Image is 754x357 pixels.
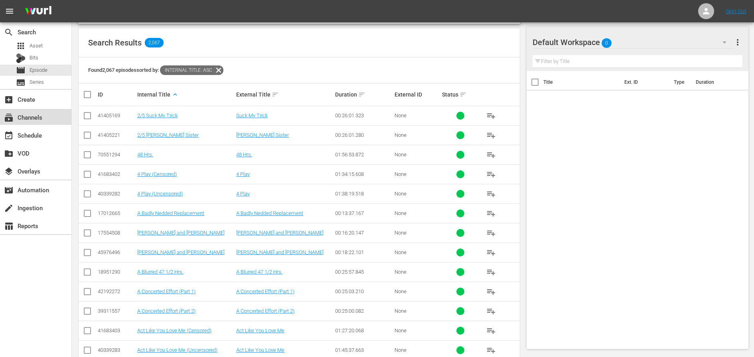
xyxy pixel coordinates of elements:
[16,65,26,75] span: Episode
[16,41,26,51] span: Asset
[98,249,135,255] div: 45976496
[482,204,501,223] button: playlist_add
[486,170,496,179] span: playlist_add
[137,171,177,177] a: 4 Play (Censored)
[30,78,44,86] span: Series
[236,171,250,177] a: 4 Play
[98,288,135,294] div: 42192272
[88,38,142,47] span: Search Results
[4,28,14,37] span: Search
[669,71,691,93] th: Type
[482,282,501,301] button: playlist_add
[236,210,303,216] a: A Badly Nedded Replacement
[482,106,501,125] button: playlist_add
[460,91,467,98] span: sort
[486,326,496,335] span: playlist_add
[98,132,135,138] div: 41405221
[137,288,195,294] a: A Concerted Effort (Part 1)
[98,171,135,177] div: 41683402
[98,269,135,275] div: 18951290
[395,288,440,294] div: None
[236,132,289,138] a: [PERSON_NAME] Sister
[482,184,501,203] button: playlist_add
[726,8,746,14] a: Sign Out
[395,152,440,158] div: None
[137,152,153,158] a: 48 Hrs.
[395,249,440,255] div: None
[335,249,392,255] div: 00:18:22.101
[395,347,440,353] div: None
[482,262,501,282] button: playlist_add
[482,145,501,164] button: playlist_add
[98,308,135,314] div: 39311557
[236,230,324,236] a: [PERSON_NAME] and [PERSON_NAME]
[335,90,392,99] div: Duration
[482,223,501,243] button: playlist_add
[395,210,440,216] div: None
[236,249,324,255] a: [PERSON_NAME] and [PERSON_NAME]
[335,191,392,197] div: 01:38:19.518
[335,152,392,158] div: 01:56:53.872
[486,189,496,199] span: playlist_add
[137,347,217,353] a: Act Like You Love Me (Uncensored)
[533,31,734,53] div: Default Workspace
[236,269,282,275] a: A Blurred 47 1/2 Hrs.
[733,37,742,47] span: more_vert
[137,308,195,314] a: A Concerted Effort (Part 2)
[335,210,392,216] div: 00:13:37.167
[486,209,496,218] span: playlist_add
[160,65,214,75] span: Internal Title: asc
[335,308,392,314] div: 00:25:00.082
[98,191,135,197] div: 40339282
[98,230,135,236] div: 17554508
[5,6,14,16] span: menu
[4,185,14,195] span: Automation
[335,327,392,333] div: 01:27:20.068
[98,327,135,333] div: 41683403
[236,152,252,158] a: 48 Hrs.
[395,191,440,197] div: None
[486,248,496,257] span: playlist_add
[137,132,199,138] a: 2/5 [PERSON_NAME] Sister
[486,287,496,296] span: playlist_add
[482,302,501,321] button: playlist_add
[4,113,14,122] span: Channels
[137,90,234,99] div: Internal Title
[395,269,440,275] div: None
[137,112,178,118] a: 2/5 Suck My Trick
[620,71,669,93] th: Ext. ID
[395,91,440,98] div: External ID
[335,347,392,353] div: 01:45:37.663
[137,210,204,216] a: A Badly Nedded Replacement
[482,165,501,184] button: playlist_add
[172,91,179,98] span: keyboard_arrow_up
[602,35,612,51] span: 0
[236,347,284,353] a: Act Like You Love Me
[30,66,47,74] span: Episode
[236,327,284,333] a: Act Like You Love Me
[236,90,333,99] div: External Title
[543,71,620,93] th: Title
[137,327,211,333] a: Act Like You Love Me (Censored)
[98,347,135,353] div: 40339283
[98,152,135,158] div: 70551294
[236,191,250,197] a: 4 Play
[486,228,496,238] span: playlist_add
[486,345,496,355] span: playlist_add
[88,67,223,73] span: Found 2,067 episodes sorted by:
[691,71,739,93] th: Duration
[236,112,268,118] a: Suck My Trick
[137,191,183,197] a: 4 Play (Uncensored)
[98,210,135,216] div: 17012665
[16,53,26,63] div: Bits
[4,95,14,105] span: Create
[442,90,479,99] div: Status
[335,288,392,294] div: 00:25:03.210
[486,111,496,120] span: playlist_add
[486,267,496,277] span: playlist_add
[4,221,14,231] span: Reports
[482,321,501,340] button: playlist_add
[30,42,43,50] span: Asset
[30,54,38,62] span: Bits
[395,230,440,236] div: None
